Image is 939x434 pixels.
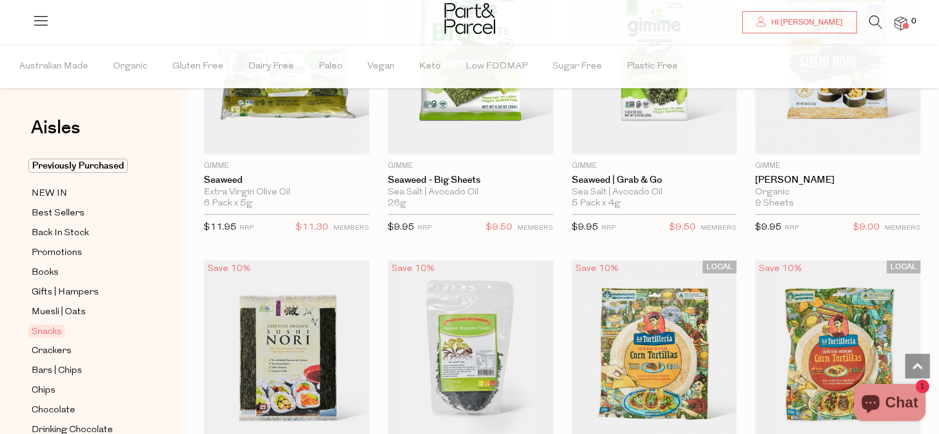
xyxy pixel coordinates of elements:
[204,161,369,172] p: Gimme
[31,114,80,141] span: Aisles
[885,225,920,232] small: MEMBERS
[755,261,806,277] div: Save 10%
[31,403,75,418] span: Chocolate
[31,186,67,201] span: NEW IN
[367,45,394,88] span: Vegan
[742,11,857,33] a: Hi [PERSON_NAME]
[572,261,622,277] div: Save 10%
[419,45,441,88] span: Keto
[204,198,252,209] span: 6 Pack x 5g
[296,220,328,236] span: $11.30
[31,403,144,418] a: Chocolate
[444,3,495,34] img: Part&Parcel
[895,17,907,30] a: 0
[31,119,80,149] a: Aisles
[572,223,598,232] span: $9.95
[388,161,553,172] p: Gimme
[486,220,512,236] span: $9.50
[31,265,144,280] a: Books
[31,245,144,261] a: Promotions
[31,265,59,280] span: Books
[204,223,236,232] span: $11.95
[465,45,528,88] span: Low FODMAP
[31,383,144,398] a: Chips
[31,246,82,261] span: Promotions
[204,261,254,277] div: Save 10%
[31,285,144,300] a: Gifts | Hampers
[172,45,223,88] span: Gluten Free
[31,226,89,241] span: Back In Stock
[755,187,920,198] div: Organic
[417,225,432,232] small: RRP
[204,187,369,198] div: Extra Virgin Olive Oil
[887,261,920,273] span: LOCAL
[31,364,82,378] span: Bars | Chips
[248,45,294,88] span: Dairy Free
[31,324,144,339] a: Snacks
[31,206,144,221] a: Best Sellers
[31,186,144,201] a: NEW IN
[31,344,72,359] span: Crackers
[31,159,144,173] a: Previously Purchased
[755,198,794,209] span: 9 Sheets
[31,305,86,320] span: Muesli | Oats
[333,225,369,232] small: MEMBERS
[572,161,737,172] p: Gimme
[572,175,737,186] a: Seaweed | Grab & Go
[850,384,929,424] inbox-online-store-chat: Shopify online store chat
[572,198,620,209] span: 5 Pack x 4g
[19,45,88,88] span: Australian Made
[388,261,438,277] div: Save 10%
[785,225,799,232] small: RRP
[701,225,737,232] small: MEMBERS
[755,175,920,186] a: [PERSON_NAME]
[908,16,919,27] span: 0
[240,225,254,232] small: RRP
[28,159,128,173] span: Previously Purchased
[703,261,737,273] span: LOCAL
[113,45,148,88] span: Organic
[388,175,553,186] a: Seaweed - Big Sheets
[319,45,343,88] span: Paleo
[204,175,369,186] a: Seaweed
[627,45,678,88] span: Plastic Free
[28,325,65,338] span: Snacks
[388,187,553,198] div: Sea Salt | Avocado Oil
[755,223,782,232] span: $9.95
[755,161,920,172] p: Gimme
[669,220,696,236] span: $9.50
[517,225,553,232] small: MEMBERS
[388,223,414,232] span: $9.95
[853,220,880,236] span: $9.00
[31,225,144,241] a: Back In Stock
[388,198,406,209] span: 26g
[31,383,56,398] span: Chips
[31,363,144,378] a: Bars | Chips
[31,304,144,320] a: Muesli | Oats
[768,17,843,28] span: Hi [PERSON_NAME]
[601,225,616,232] small: RRP
[31,285,99,300] span: Gifts | Hampers
[553,45,602,88] span: Sugar Free
[31,343,144,359] a: Crackers
[572,187,737,198] div: Sea Salt | Avocado Oil
[31,206,85,221] span: Best Sellers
